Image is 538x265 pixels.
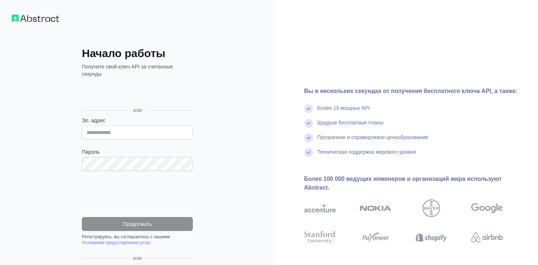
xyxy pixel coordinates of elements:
[12,15,59,22] img: Рабочий процесс
[317,149,416,155] ya-tr-span: Техническая поддержка мирового уровня
[82,180,193,208] iframe: Рекапча
[130,254,145,262] span: или
[304,119,313,128] img: отметьте галочкой
[317,134,428,140] ya-tr-span: Прозрачное и справедливое ценообразование
[304,134,313,142] img: отметьте галочкой
[304,88,518,94] ya-tr-span: Вы в нескольких секундах от получения бесплатного ключа API, а также:
[304,104,313,113] img: отметьте галочкой
[317,120,384,126] ya-tr-span: Щедрые бесплатные планы
[82,234,170,239] ya-tr-span: Регистрируясь, вы соглашаетесь с нашими
[317,105,370,111] ya-tr-span: Более 15 мощных API
[82,47,165,59] ya-tr-span: Начало работы
[133,107,142,113] ya-tr-span: или
[150,240,151,245] ya-tr-span: .
[82,240,150,245] a: Условиями предоставления услуг
[360,199,392,217] img: nokia
[304,176,502,191] ya-tr-span: Более 100 000 ведущих инженеров и организаций мира используют Abstract.
[82,217,193,231] button: Продолжать
[304,199,336,217] img: акцентировать
[304,148,313,157] img: отметьте галочкой
[471,229,503,245] img: airbnb
[82,117,105,123] ya-tr-span: Эл. адрес
[82,149,100,155] ya-tr-span: Пароль
[416,229,447,245] img: Shopify
[78,86,195,102] iframe: Кнопка «Войти с помощью аккаунта Google»
[423,199,440,217] img: байер
[471,199,503,217] img: Google
[360,229,392,245] img: платежный агент
[123,220,152,228] ya-tr-span: Продолжать
[82,64,173,77] ya-tr-span: Получите свой ключ API за считанные секунды
[304,229,336,245] img: стэнфордский университет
